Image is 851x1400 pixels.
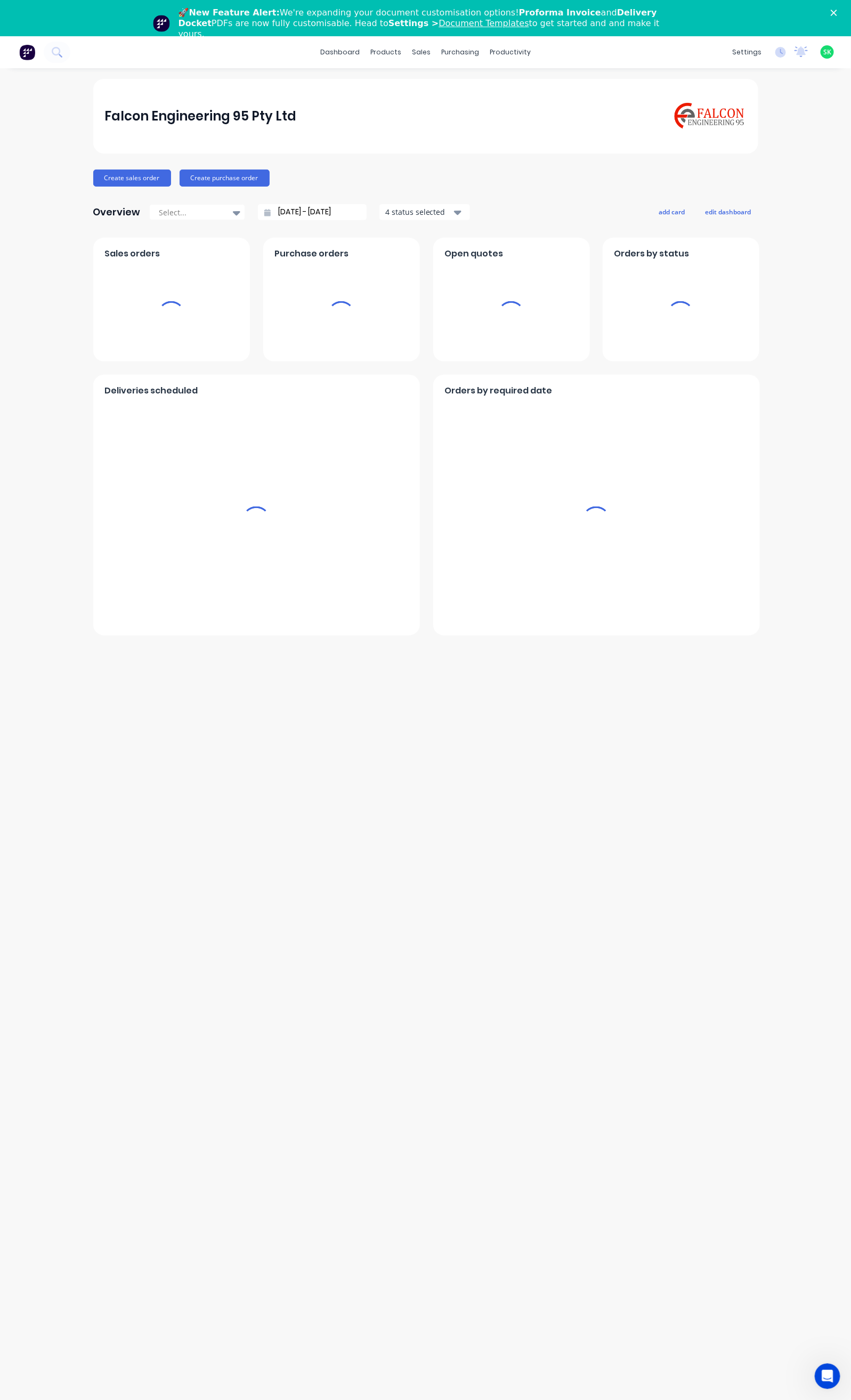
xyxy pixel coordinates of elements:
a: Document Templates [439,18,529,28]
div: Overview [93,202,141,223]
div: Falcon Engineering 95 Pty Ltd [104,106,296,127]
div: purchasing [436,44,484,60]
button: Create sales order [93,170,171,187]
div: settings [727,44,767,60]
img: Falcon Engineering 95 Pty Ltd [672,101,747,131]
b: Settings > [388,18,529,28]
div: 4 status selected [385,206,452,218]
span: Orders by required date [444,384,552,397]
b: New Feature Alert: [189,7,280,18]
button: edit dashboard [699,205,758,219]
a: dashboard [315,44,365,60]
div: Close [831,10,841,16]
span: Deliveries scheduled [104,384,198,397]
img: Profile image for Team [153,15,170,32]
span: Orders by status [614,247,689,260]
div: 🚀 We're expanding your document customisation options! and PDFs are now fully customisable. Head ... [179,7,682,39]
span: SK [823,47,831,57]
span: Purchase orders [274,247,348,260]
b: Proforma Invoice [519,7,601,18]
button: 4 status selected [379,204,470,220]
span: Sales orders [104,247,160,260]
div: productivity [484,44,536,60]
img: Factory [19,44,35,60]
iframe: Intercom live chat [815,1364,840,1389]
button: Create purchase order [180,170,270,187]
button: add card [652,205,692,219]
span: Open quotes [444,247,503,260]
div: products [365,44,407,60]
div: sales [407,44,436,60]
b: Delivery Docket [179,7,657,28]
